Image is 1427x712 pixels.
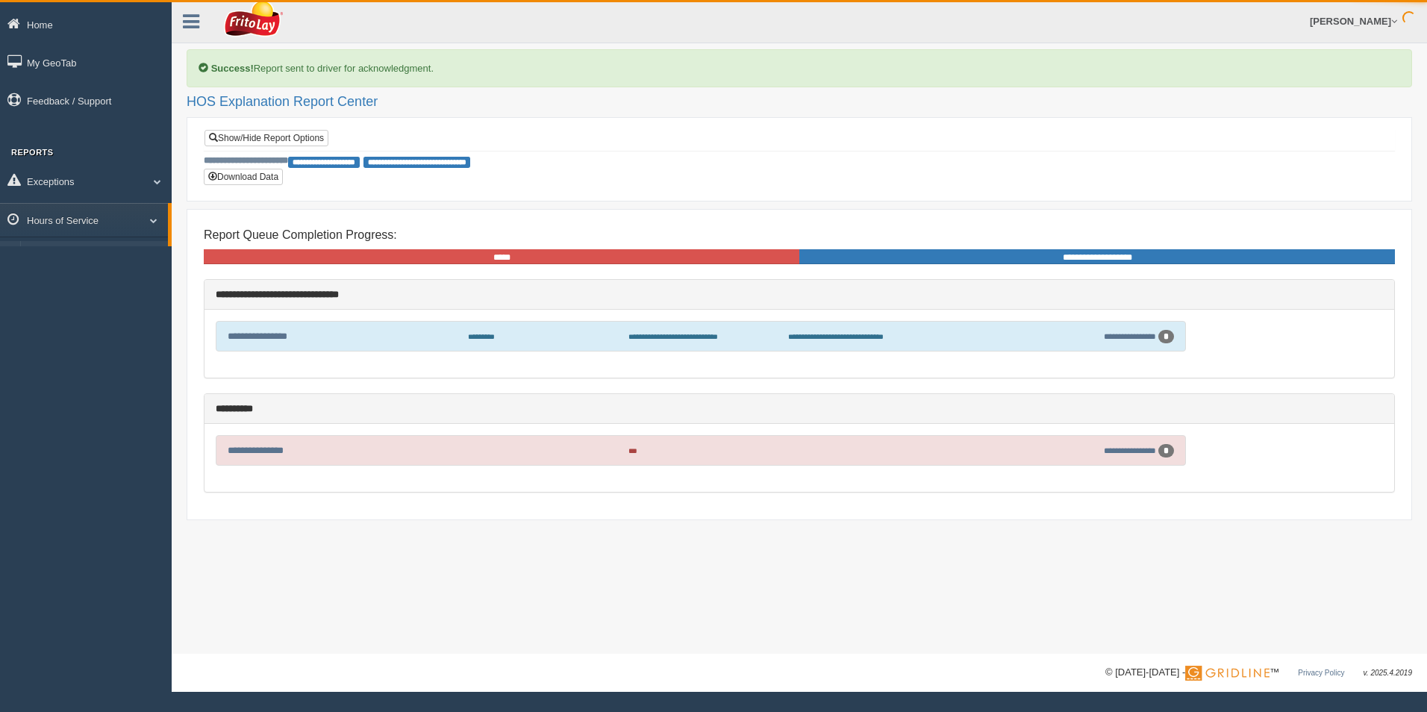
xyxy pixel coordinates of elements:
[1364,669,1412,677] span: v. 2025.4.2019
[211,63,254,74] b: Success!
[204,169,283,185] button: Download Data
[1185,666,1270,681] img: Gridline
[204,228,1395,242] h4: Report Queue Completion Progress:
[187,95,1412,110] h2: HOS Explanation Report Center
[1105,665,1412,681] div: © [DATE]-[DATE] - ™
[204,130,328,146] a: Show/Hide Report Options
[187,49,1412,87] div: Report sent to driver for acknowledgment.
[27,241,168,268] a: HOS Explanation Reports
[1298,669,1344,677] a: Privacy Policy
